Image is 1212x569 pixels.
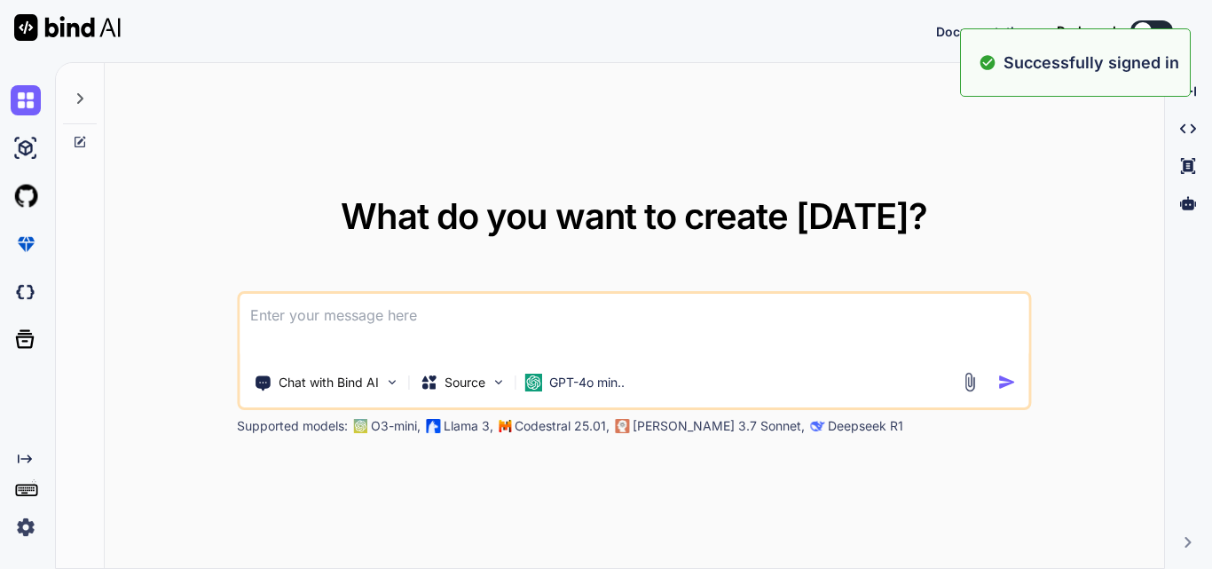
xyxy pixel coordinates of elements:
[11,85,41,115] img: chat
[11,512,41,542] img: settings
[1057,22,1123,40] span: Dark mode
[615,419,629,433] img: claude
[426,419,440,433] img: Llama2
[384,375,399,390] img: Pick Tools
[371,417,421,435] p: O3-mini,
[524,374,542,391] img: GPT-4o mini
[11,277,41,307] img: darkCloudIdeIcon
[353,419,367,433] img: GPT-4
[279,374,379,391] p: Chat with Bind AI
[997,373,1016,391] img: icon
[549,374,625,391] p: GPT-4o min..
[828,417,903,435] p: Deepseek R1
[11,133,41,163] img: ai-studio
[810,419,824,433] img: claude
[445,374,485,391] p: Source
[14,14,121,41] img: Bind AI
[936,24,1030,39] span: Documentation
[237,417,348,435] p: Supported models:
[1003,51,1179,75] p: Successfully signed in
[515,417,610,435] p: Codestral 25.01,
[491,375,506,390] img: Pick Models
[959,372,980,392] img: attachment
[633,417,805,435] p: [PERSON_NAME] 3.7 Sonnet,
[979,51,996,75] img: alert
[499,420,511,432] img: Mistral-AI
[11,229,41,259] img: premium
[11,181,41,211] img: githubLight
[444,417,493,435] p: Llama 3,
[341,194,927,238] span: What do you want to create [DATE]?
[936,22,1030,41] button: Documentation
